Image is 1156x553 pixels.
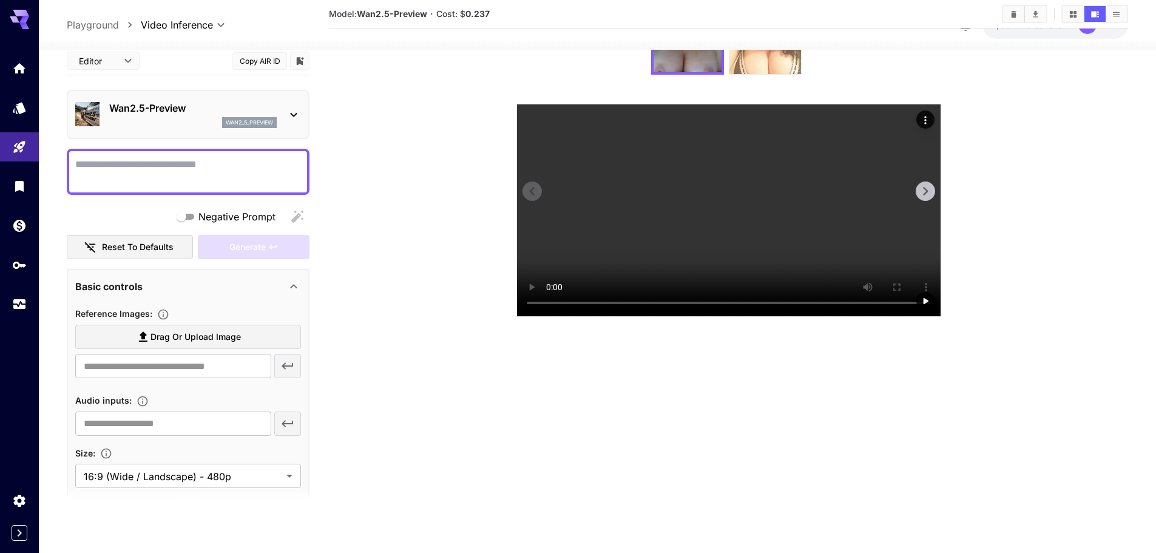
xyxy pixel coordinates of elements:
span: Size : [75,447,95,458]
nav: breadcrumb [67,18,141,32]
span: Video Inference [141,18,213,32]
span: Model: [329,8,427,19]
button: Upload an audio file. Supported formats: .mp3, .wav, .flac, .aac, .ogg, .m4a, .wma [132,395,154,407]
p: Wan2.5-Preview [109,101,277,115]
div: Actions [916,110,935,129]
button: Clear All [1003,6,1024,22]
label: Drag or upload image [75,324,301,349]
div: Wan2.5-Previewwan2_5_preview [75,96,301,133]
div: Clear AllDownload All [1002,5,1047,23]
span: $39.79 [995,20,1026,30]
div: Show media in grid viewShow media in video viewShow media in list view [1061,5,1128,23]
b: Wan2.5-Preview [357,8,427,19]
div: API Keys [12,257,27,273]
button: Copy AIR ID [232,52,287,69]
div: Playground [12,140,27,155]
div: Settings [12,493,27,508]
a: Playground [67,18,119,32]
span: Editor [79,55,117,67]
span: Negative Prompt [198,209,275,224]
button: Reset to defaults [67,234,193,259]
div: Models [12,100,27,115]
button: Adjust the dimensions of the generated image by specifying its width and height in pixels, or sel... [95,447,117,460]
button: Show media in grid view [1063,6,1084,22]
div: Usage [12,297,27,312]
div: Please add a prompt with at least 3 characters [198,234,309,259]
button: Download All [1025,6,1046,22]
span: 16:9 (Wide / Landscape) - 480p [84,469,282,483]
div: Library [12,178,27,194]
div: Wallet [12,218,27,233]
span: Drag or upload image [150,329,241,344]
button: Upload a reference image to guide the result. Supported formats: MP4, WEBM and MOV. [152,308,174,321]
p: · [430,7,433,21]
div: Home [12,61,27,76]
button: Expand sidebar [12,525,27,541]
span: Reference Images : [75,308,152,319]
div: Play video [916,292,935,310]
span: Cost: $ [436,8,490,19]
button: Show media in video view [1084,6,1106,22]
div: Basic controls [75,272,301,301]
button: Add to library [294,53,305,68]
span: credits left [1026,20,1069,30]
button: Show media in list view [1106,6,1127,22]
p: Basic controls [75,279,143,294]
span: Audio inputs : [75,395,132,405]
p: wan2_5_preview [226,118,273,127]
b: 0.237 [465,8,490,19]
